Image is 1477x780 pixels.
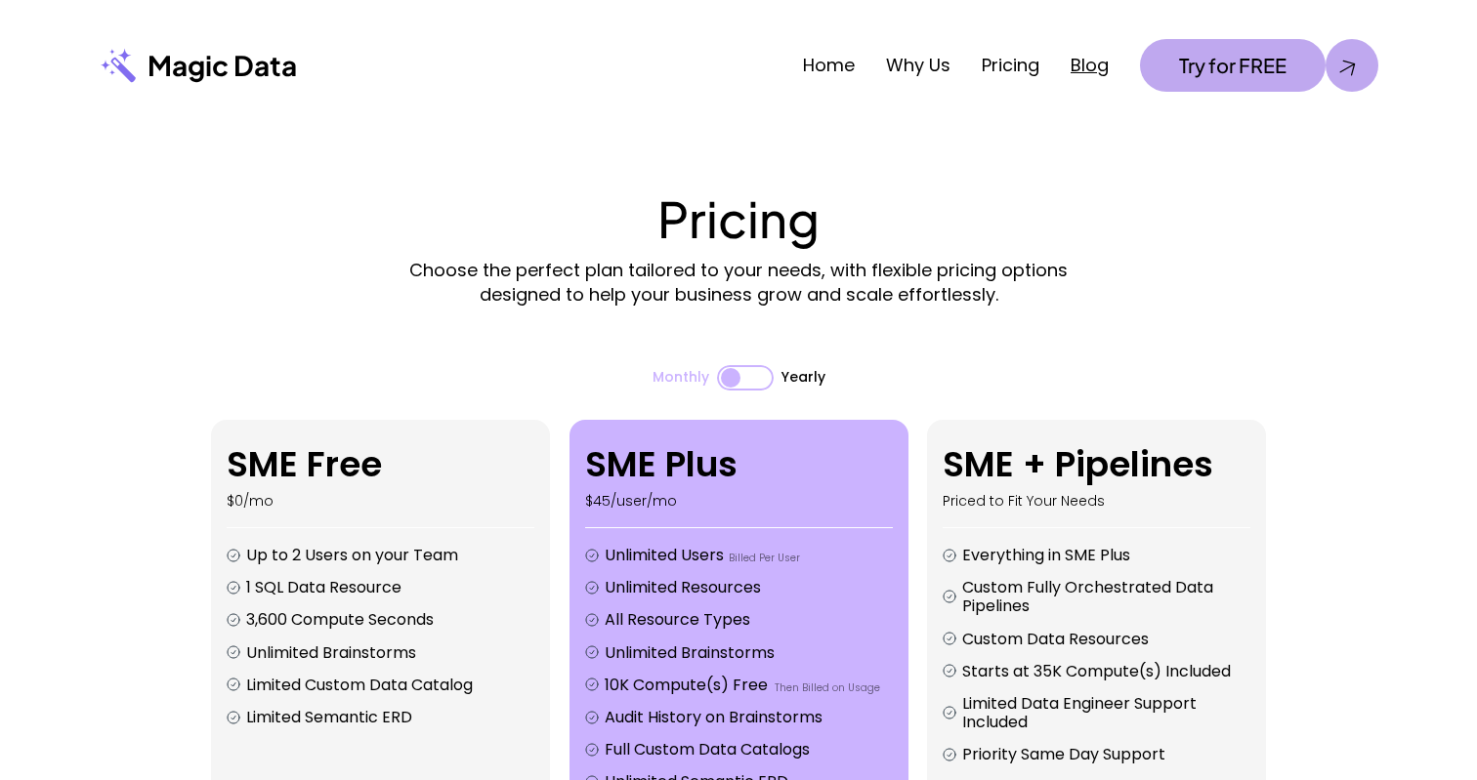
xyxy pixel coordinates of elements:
[1140,39,1378,92] a: Try for FREE
[886,53,950,77] a: Why Us
[775,682,893,694] p: Then Billed on Usage
[1071,53,1109,77] a: Blog
[962,662,1250,680] p: Starts at 35K Compute(s) Included
[781,369,825,389] p: Yearly
[585,443,738,485] h6: SME Plus
[69,46,297,86] a: Magic Data
[246,579,534,597] p: 1 SQL Data Resource
[605,579,893,597] p: Unlimited Resources
[605,708,893,726] p: Audit History on Brainstorms
[585,494,677,511] div: $45/user/mo
[246,643,534,662] p: Unlimited Brainstorms
[1179,54,1287,77] p: Try for FREE
[943,494,1105,511] div: Priced to Fit Your Needs
[962,694,1250,731] p: Limited Data Engineer Support Included
[370,189,1107,248] h2: Pricing
[227,443,382,485] h2: SME Free
[246,546,534,564] p: Up to 2 Users on your Team
[370,258,1107,307] p: Choose the perfect plan tailored to your needs, with flexible pricing options designed to help yo...
[148,48,297,83] p: Magic Data
[943,443,1213,485] h6: SME + Pipelines
[605,546,724,564] p: Unlimited Users
[605,643,893,662] p: Unlimited Brainstorms
[605,611,893,630] p: All Resource Types
[962,579,1250,616] p: Custom Fully Orchestrated Data Pipelines
[653,369,709,389] p: Monthly
[982,53,1039,77] a: Pricing
[246,708,412,726] p: Limited Semantic ERD
[246,676,534,694] p: Limited Custom Data Catalog
[962,630,1250,648] p: Custom Data Resources
[605,676,768,694] p: 10K Compute(s) Free
[227,494,274,511] p: $0/mo
[605,741,893,759] p: Full Custom Data Catalogs
[246,611,534,630] p: 3,600 Compute Seconds
[962,746,1250,764] p: Priority Same Day Support
[962,546,1250,564] p: Everything in SME Plus
[729,554,893,565] p: Billed Per User
[803,53,855,77] a: Home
